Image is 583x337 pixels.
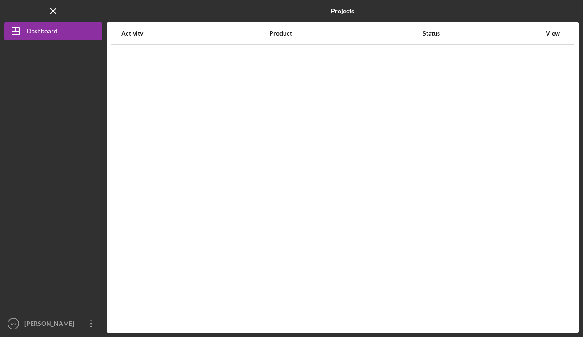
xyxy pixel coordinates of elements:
[4,315,102,333] button: FS[PERSON_NAME]
[542,30,564,37] div: View
[269,30,422,37] div: Product
[121,30,268,37] div: Activity
[27,22,57,42] div: Dashboard
[4,22,102,40] button: Dashboard
[331,8,354,15] b: Projects
[423,30,541,37] div: Status
[22,315,80,335] div: [PERSON_NAME]
[11,321,16,326] text: FS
